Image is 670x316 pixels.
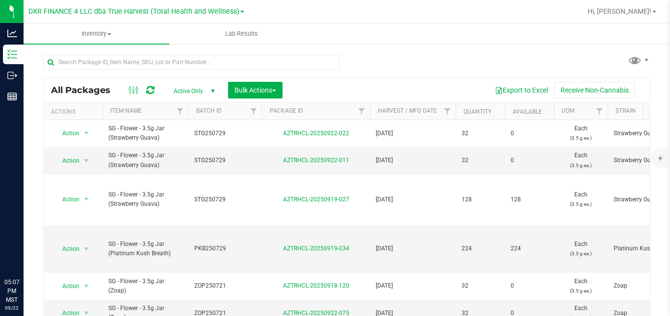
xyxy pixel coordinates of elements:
p: 09/22 [4,304,19,312]
span: 0 [511,156,548,165]
span: SG - Flower - 3.5g Jar (Strawberry Guava) [108,190,182,209]
span: 32 [462,156,499,165]
p: (3.5 g ea.) [560,286,602,295]
span: select [80,154,93,168]
span: 0 [511,281,548,291]
span: select [80,126,93,140]
a: AZTRHCL-20250922-022 [283,130,349,137]
span: DXR FINANCE 4 LLC dba True Harvest (Total Health and Wellness) [28,7,239,16]
span: All Packages [51,85,120,96]
span: Each [560,190,602,209]
span: STG250729 [194,156,256,165]
span: Action [53,279,80,293]
span: Action [53,242,80,256]
span: [DATE] [376,129,450,138]
span: Action [53,193,80,206]
span: STG250729 [194,129,256,138]
a: Item Name [110,107,142,114]
span: Action [53,154,80,168]
iframe: Resource center unread badge [29,236,41,248]
a: AZTRHCL-20250918-120 [283,282,349,289]
span: SG - Flower - 3.5g Jar (Strawberry Guava) [108,151,182,170]
a: Filter [172,103,188,120]
a: Available [513,108,542,115]
span: 32 [462,129,499,138]
a: Filter [592,103,608,120]
span: [DATE] [376,156,450,165]
button: Receive Non-Cannabis [554,82,635,98]
span: 32 [462,281,499,291]
inline-svg: Analytics [7,28,17,38]
span: 224 [511,244,548,253]
span: Inventory [24,29,169,38]
span: SG - Flower - 3.5g Jar (Zoap) [108,277,182,295]
p: 05:07 PM MST [4,278,19,304]
span: 224 [462,244,499,253]
p: (3.5 g ea.) [560,133,602,143]
p: (3.5 g ea.) [560,249,602,258]
a: Package ID [270,107,303,114]
inline-svg: Inventory [7,49,17,59]
a: Harvest / Mfg Date [378,107,437,114]
a: Inventory [24,24,169,44]
a: Filter [439,103,456,120]
span: 0 [511,129,548,138]
span: select [80,242,93,256]
span: Each [560,277,602,295]
p: (3.5 g ea.) [560,199,602,209]
a: Quantity [464,108,491,115]
span: 128 [462,195,499,204]
span: [DATE] [376,195,450,204]
span: Bulk Actions [234,86,276,94]
span: Hi, [PERSON_NAME]! [588,7,651,15]
span: STG250729 [194,195,256,204]
inline-svg: Outbound [7,71,17,80]
span: Lab Results [212,29,271,38]
span: select [80,193,93,206]
span: Each [560,151,602,170]
iframe: Resource center [10,238,39,267]
span: [DATE] [376,244,450,253]
p: (3.5 g ea.) [560,161,602,170]
a: Filter [354,103,370,120]
a: AZTRHCL-20250919-034 [283,245,349,252]
span: Action [53,126,80,140]
span: Each [560,240,602,258]
a: AZTRHCL-20250922-011 [283,157,349,164]
a: Lab Results [169,24,315,44]
span: 128 [511,195,548,204]
a: UOM [562,107,574,114]
a: Filter [246,103,262,120]
button: Bulk Actions [228,82,283,98]
span: ZOP250721 [194,281,256,291]
div: Actions [51,108,99,115]
a: AZTRHCL-20250919-027 [283,196,349,203]
span: [DATE] [376,281,450,291]
button: Export to Excel [489,82,554,98]
span: SG - Flower - 3.5g Jar (Strawberry Guava) [108,124,182,143]
span: SG - Flower - 3.5g Jar (Platinum Kush Breath) [108,240,182,258]
input: Search Package ID, Item Name, SKU, Lot or Part Number... [43,55,339,70]
a: Batch ID [196,107,222,114]
inline-svg: Reports [7,92,17,101]
span: PKB250729 [194,244,256,253]
span: select [80,279,93,293]
span: Each [560,124,602,143]
a: Strain [616,107,636,114]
